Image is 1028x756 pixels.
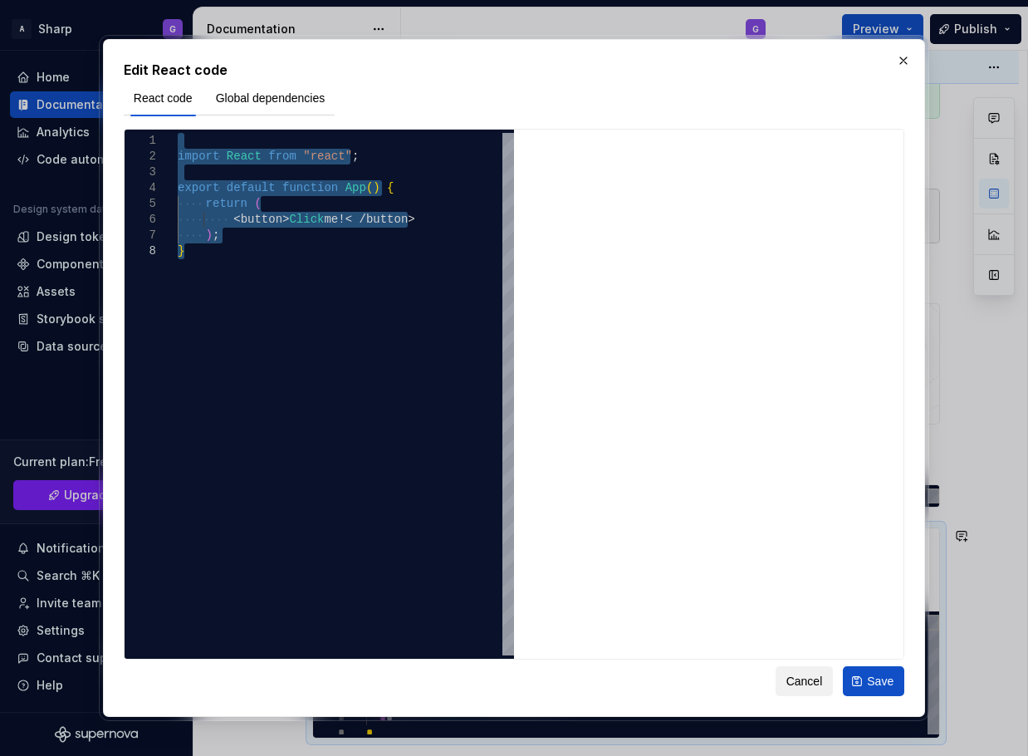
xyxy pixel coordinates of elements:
[125,196,156,212] div: 5
[786,673,823,690] span: Cancel
[206,80,335,115] div: Global dependencies
[227,181,276,194] span: default
[268,150,296,163] span: from
[366,213,408,226] span: button
[843,666,904,696] button: Save
[240,213,281,226] span: button
[282,181,338,194] span: function
[205,197,247,210] span: return
[125,149,156,164] div: 2
[514,130,903,659] iframe: Sandpack Preview
[387,181,394,194] span: {
[216,90,326,106] span: Global dependencies
[303,150,352,163] span: "react"
[233,213,240,226] span: <
[408,213,414,226] span: >
[206,83,335,113] button: Global dependencies
[338,213,352,226] span: !<
[324,213,338,226] span: me
[359,213,365,226] span: /
[352,150,359,163] span: ;
[125,243,156,259] div: 8
[776,666,834,696] button: Cancel
[366,181,373,194] span: (
[124,60,904,80] h2: Edit React code
[205,228,212,242] span: )
[134,90,193,106] span: React code
[254,197,261,210] span: (
[125,164,156,180] div: 3
[373,181,379,194] span: )
[282,213,289,226] span: >
[213,228,219,242] span: ;
[125,180,156,196] div: 4
[125,228,156,243] div: 7
[289,213,324,226] span: Click
[124,83,203,113] button: React code
[125,133,156,149] div: 1
[124,80,203,115] div: React code
[125,212,156,228] div: 6
[178,150,219,163] span: import
[178,244,184,258] span: }
[345,181,365,194] span: App
[227,150,262,163] span: React
[178,181,219,194] span: export
[867,673,893,690] span: Save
